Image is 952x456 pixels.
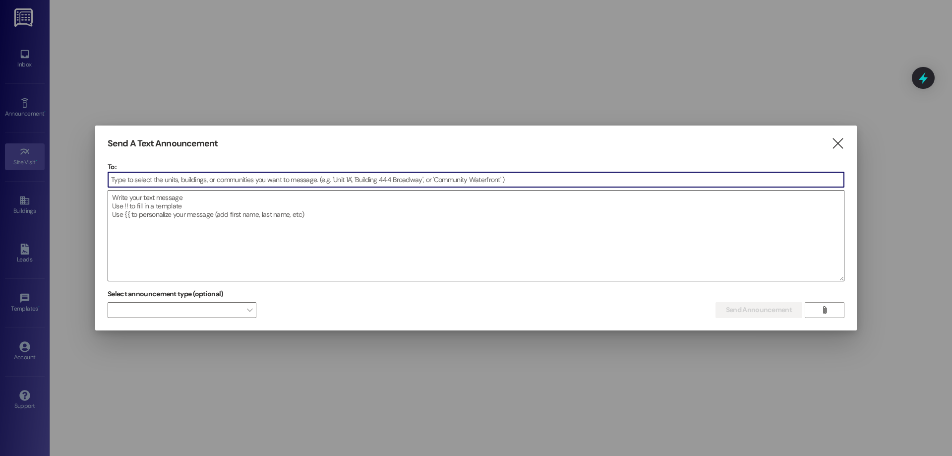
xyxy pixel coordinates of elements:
[726,305,792,315] span: Send Announcement
[108,286,224,302] label: Select announcement type (optional)
[108,162,844,172] p: To:
[108,138,218,149] h3: Send A Text Announcement
[715,302,802,318] button: Send Announcement
[821,306,828,314] i: 
[831,138,844,149] i: 
[108,172,844,187] input: Type to select the units, buildings, or communities you want to message. (e.g. 'Unit 1A', 'Buildi...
